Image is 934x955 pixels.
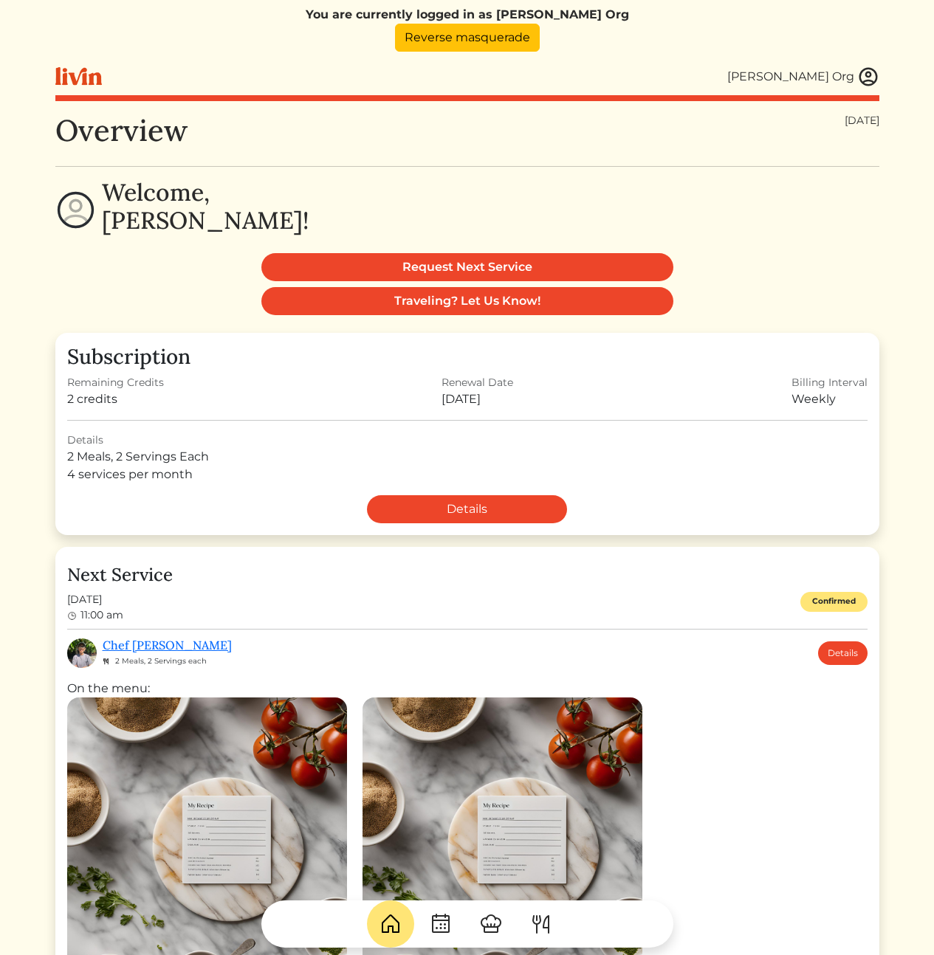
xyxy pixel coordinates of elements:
[792,390,868,408] div: Weekly
[442,375,513,390] div: Renewal Date
[67,432,868,448] div: Details
[792,375,868,390] div: Billing Interval
[67,592,123,607] span: [DATE]
[429,912,453,936] img: CalendarDots-5bcf9d9080389f2a281d69619e1c85352834be518fbc73d9501aef674afc0d57.svg
[102,179,309,235] h2: Welcome, [PERSON_NAME]!
[67,611,78,621] img: clock-b05ee3d0f9935d60bc54650fc25b6257a00041fd3bdc39e3e98414568feee22d.svg
[67,565,868,586] h4: Next Service
[367,495,567,523] a: Details
[67,466,868,483] div: 4 services per month
[261,253,673,281] a: Request Next Service
[55,67,102,86] img: livin-logo-a0d97d1a881af30f6274990eb6222085a2533c92bbd1e4f22c21b4f0d0e3210c.svg
[55,190,96,230] img: profile-circle-6dcd711754eaac681cb4e5fa6e5947ecf152da99a3a386d1f417117c42b37ef2.svg
[727,68,854,86] div: [PERSON_NAME] Org
[479,912,503,936] img: ChefHat-a374fb509e4f37eb0702ca99f5f64f3b6956810f32a249b33092029f8484b388.svg
[395,24,540,52] a: Reverse masquerade
[67,375,164,390] div: Remaining Credits
[115,656,207,666] span: 2 Meals, 2 Servings each
[800,592,868,612] div: Confirmed
[857,66,879,88] img: user_account-e6e16d2ec92f44fc35f99ef0dc9cddf60790bfa021a6ecb1c896eb5d2907b31c.svg
[103,638,232,652] a: Chef [PERSON_NAME]
[103,658,109,665] img: fork_knife_small-8e8c56121c6ac9ad617f7f0151facf9cb574b427d2b27dceffcaf97382ddc7e7.svg
[261,287,673,315] a: Traveling? Let Us Know!
[55,113,188,148] h1: Overview
[80,608,123,621] span: 11:00 am
[67,638,97,668] img: 5a27ac4974abb096c303d4b6e9055006
[67,448,868,466] div: 2 Meals, 2 Servings Each
[67,390,164,408] div: 2 credits
[818,641,868,665] a: Details
[529,912,553,936] img: ForkKnife-55491504ffdb50bab0c1e09e7649658475375261d09fd45db06cec23bce548bf.svg
[845,113,879,128] div: [DATE]
[67,345,868,370] h3: Subscription
[379,912,402,936] img: House-9bf13187bcbb5817f509fe5e7408150f90897510c4275e13d0d5fca38e0b5951.svg
[442,390,513,408] div: [DATE]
